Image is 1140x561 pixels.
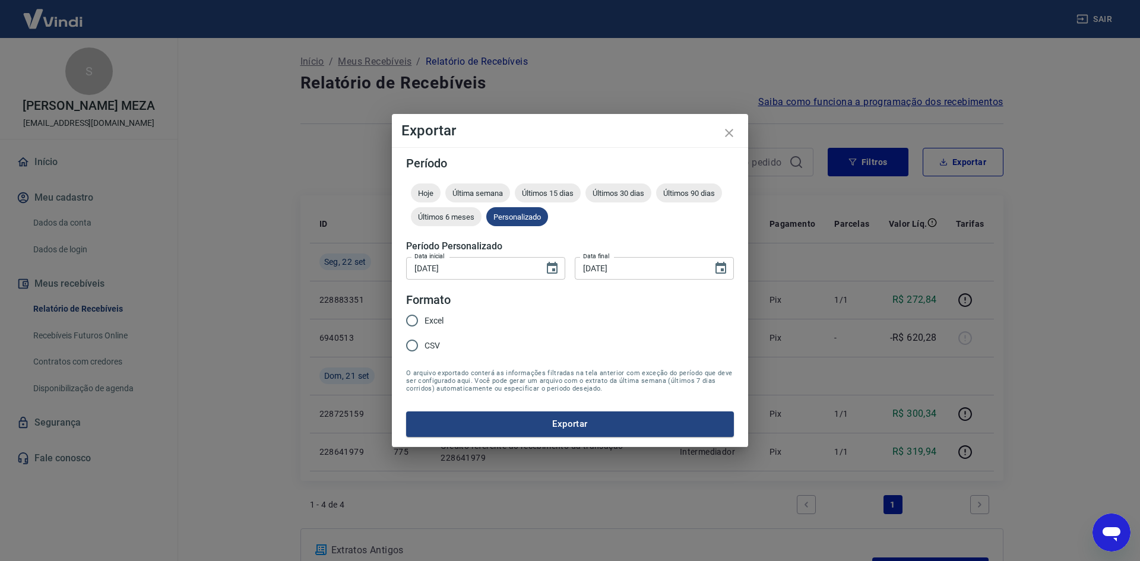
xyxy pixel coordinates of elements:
span: Últimos 90 dias [656,189,722,198]
h5: Período Personalizado [406,240,734,252]
input: DD/MM/YYYY [406,257,536,279]
span: Última semana [445,189,510,198]
span: Personalizado [486,213,548,221]
button: Choose date, selected date is 20 de set de 2025 [540,256,564,280]
legend: Formato [406,291,451,309]
div: Hoje [411,183,441,202]
span: Últimos 30 dias [585,189,651,198]
div: Personalizado [486,207,548,226]
input: DD/MM/YYYY [575,257,704,279]
h5: Período [406,157,734,169]
button: close [715,119,743,147]
span: Últimos 6 meses [411,213,482,221]
div: Últimos 30 dias [585,183,651,202]
span: Hoje [411,189,441,198]
button: Exportar [406,411,734,436]
span: O arquivo exportado conterá as informações filtradas na tela anterior com exceção do período que ... [406,369,734,392]
button: Choose date, selected date is 22 de set de 2025 [709,256,733,280]
div: Última semana [445,183,510,202]
div: Últimos 90 dias [656,183,722,202]
div: Últimos 15 dias [515,183,581,202]
span: Excel [425,315,444,327]
label: Data final [583,252,610,261]
h4: Exportar [401,123,739,138]
div: Últimos 6 meses [411,207,482,226]
label: Data inicial [414,252,445,261]
iframe: Botão para abrir a janela de mensagens [1092,514,1130,552]
span: CSV [425,340,440,352]
span: Últimos 15 dias [515,189,581,198]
